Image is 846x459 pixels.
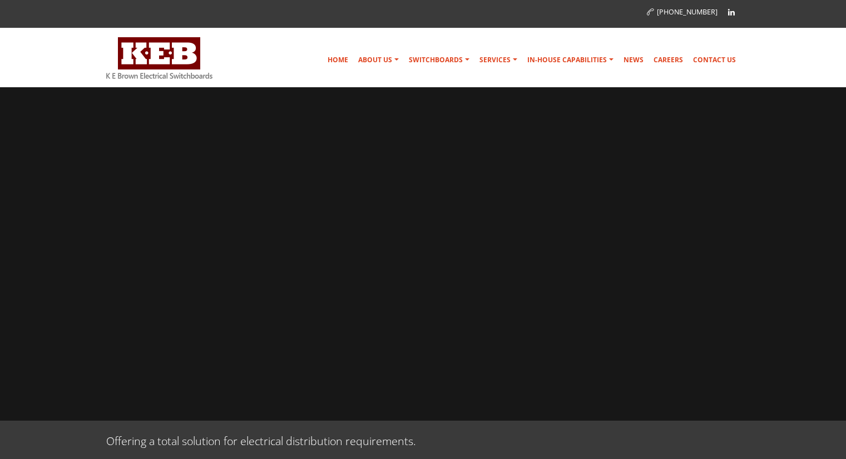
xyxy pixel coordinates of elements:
[649,49,687,71] a: Careers
[689,49,740,71] a: Contact Us
[354,49,403,71] a: About Us
[106,432,416,448] p: Offering a total solution for electrical distribution requirements.
[723,4,740,21] a: Linkedin
[475,49,522,71] a: Services
[404,49,474,71] a: Switchboards
[523,49,618,71] a: In-house Capabilities
[647,7,718,17] a: [PHONE_NUMBER]
[323,49,353,71] a: Home
[619,49,648,71] a: News
[106,37,212,79] img: K E Brown Electrical Switchboards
